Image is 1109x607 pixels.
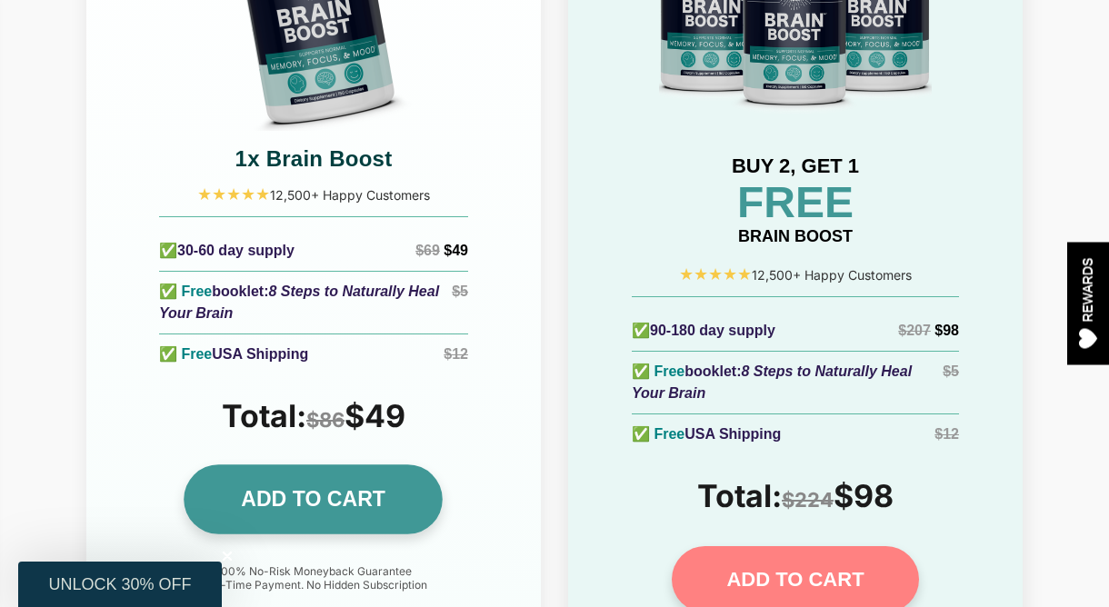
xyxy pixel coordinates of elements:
span: ✅ [159,243,177,258]
div: UNLOCK 30% OFFClose teaser [18,562,222,607]
div: booklet: [159,281,452,324]
button: Close teaser [218,547,236,565]
div: BRAIN BOOST [586,224,1004,249]
div: 30-60 day supply [159,240,295,262]
span: $5 [452,284,468,299]
div: FREE [586,181,1004,224]
span: $49 [444,243,468,258]
span: UNLOCK 30% OFF [48,575,191,593]
strong: 12,500+ Happy Customers [270,187,430,203]
strong: 12,500+ Happy Customers [752,267,912,283]
div: USA Shipping [632,423,781,445]
span: Free [654,363,684,379]
span: $5 [943,363,959,379]
span: $207 [898,323,931,338]
span: Free [181,346,212,362]
div: USA Shipping [159,343,308,365]
div: ★★★★★ [105,183,523,207]
span: ✅ [632,363,650,379]
em: 8 Steps to Naturally Heal Your Brain [632,363,912,401]
div: 90-180 day supply [632,320,775,342]
div: ★★★★★ [586,263,1004,287]
div: booklet: [632,361,943,404]
p: One-Time Payment. No Hidden Subscription [105,564,523,592]
span: $12 [934,426,959,442]
span: $224 [782,488,834,512]
em: 8 Steps to Naturally Heal Your Brain [159,284,439,321]
p: Total: $49 [105,397,523,434]
span: Free [654,426,684,442]
span: $86 [306,408,345,432]
span: ✅ [632,426,650,442]
h3: 1x Brain Boost [105,144,523,174]
span: $98 [934,323,959,338]
span: ✅ [632,323,650,338]
strong: 100% No-Risk Moneyback Guarantee [216,564,412,578]
span: $12 [444,346,468,362]
span: ✅ [159,346,177,362]
span: $69 [415,243,440,258]
span: ✅ [159,284,177,299]
p: Total: $98 [586,477,1004,514]
a: ADD TO CART [185,465,444,535]
div: BUY 2, GET 1 [586,151,1004,181]
span: Free [181,284,212,299]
